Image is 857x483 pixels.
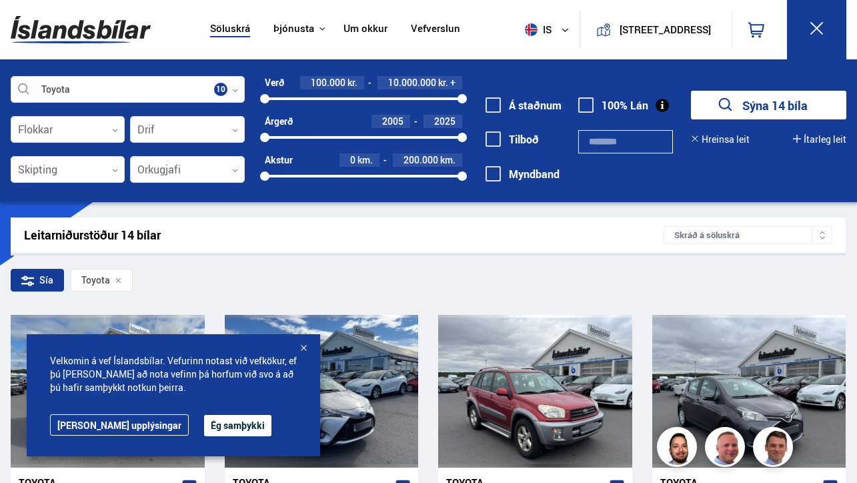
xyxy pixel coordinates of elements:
label: 100% Lán [578,99,648,111]
span: Velkomin á vef Íslandsbílar. Vefurinn notast við vefkökur, ef þú [PERSON_NAME] að nota vefinn þá ... [50,354,297,394]
div: Árgerð [265,116,293,127]
span: km. [440,155,456,165]
span: 0 [350,153,355,166]
img: svg+xml;base64,PHN2ZyB4bWxucz0iaHR0cDovL3d3dy53My5vcmcvMjAwMC9zdmciIHdpZHRoPSI1MTIiIGhlaWdodD0iNT... [525,23,538,36]
span: kr. [438,77,448,88]
button: Sýna 14 bíla [691,91,846,119]
button: Ítarleg leit [793,134,846,145]
div: Leitarniðurstöður 14 bílar [24,228,664,242]
a: Vefverslun [411,23,460,37]
a: Söluskrá [210,23,250,37]
span: Toyota [81,275,110,286]
span: 200.000 [403,153,438,166]
button: [STREET_ADDRESS] [616,24,714,35]
img: FbJEzSuNWCJXmdc-.webp [755,429,795,469]
label: Tilboð [486,133,539,145]
button: Hreinsa leit [691,134,750,145]
span: km. [357,155,373,165]
div: Verð [265,77,284,88]
span: kr. [347,77,357,88]
button: Þjónusta [273,23,314,35]
span: + [450,77,456,88]
button: Ég samþykki [204,415,271,436]
span: 100.000 [311,76,345,89]
label: Á staðnum [486,99,562,111]
a: [STREET_ADDRESS] [588,11,724,49]
img: nhp88E3Fdnt1Opn2.png [659,429,699,469]
span: 2025 [434,115,456,127]
div: Sía [11,269,64,292]
div: Akstur [265,155,293,165]
span: is [520,23,553,36]
a: [PERSON_NAME] upplýsingar [50,414,189,436]
span: 2005 [382,115,403,127]
label: Myndband [486,168,560,180]
img: G0Ugv5HjCgRt.svg [11,8,151,51]
a: Um okkur [343,23,387,37]
button: is [520,10,580,49]
div: Skráð á söluskrá [664,226,832,244]
span: 10.000.000 [388,76,436,89]
img: siFngHWaQ9KaOqBr.png [707,429,747,469]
